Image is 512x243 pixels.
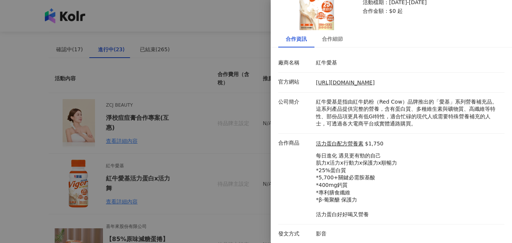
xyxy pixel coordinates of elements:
p: 公司簡介 [278,98,312,106]
a: [URL][DOMAIN_NAME] [316,79,375,86]
p: 紅牛愛基 [316,59,501,67]
a: 活力蛋白配方營養素 [316,140,363,148]
p: 合作金額： $0 起 [363,8,495,15]
div: 合作細節 [322,35,343,43]
p: 合作商品 [278,139,312,147]
p: 廠商名稱 [278,59,312,67]
p: 每日進化 遇見更有勁的自己 肌力x活力x行動力x保護力x順暢力 *25%蛋白質 *5,700+關鍵必需胺基酸 *400mg鈣質 *專利膳食纖維 *β-葡聚醣 保護力 活力蛋白好好喝又營養 [316,152,397,219]
p: 影音 [316,230,501,238]
p: $1,750 [365,140,383,148]
div: 合作資訊 [286,35,307,43]
p: 紅牛愛基是指由紅牛奶粉（Red Cow）品牌推出的「愛基」系列營養補充品。 這系列產品提供完整的營養，含有蛋白質、多種維生素與礦物質、高纖維等特性、部份品項更具有低GI特性，適合忙碌的現代人或需... [316,98,501,128]
p: 官方網站 [278,78,312,86]
p: 發文方式 [278,230,312,238]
